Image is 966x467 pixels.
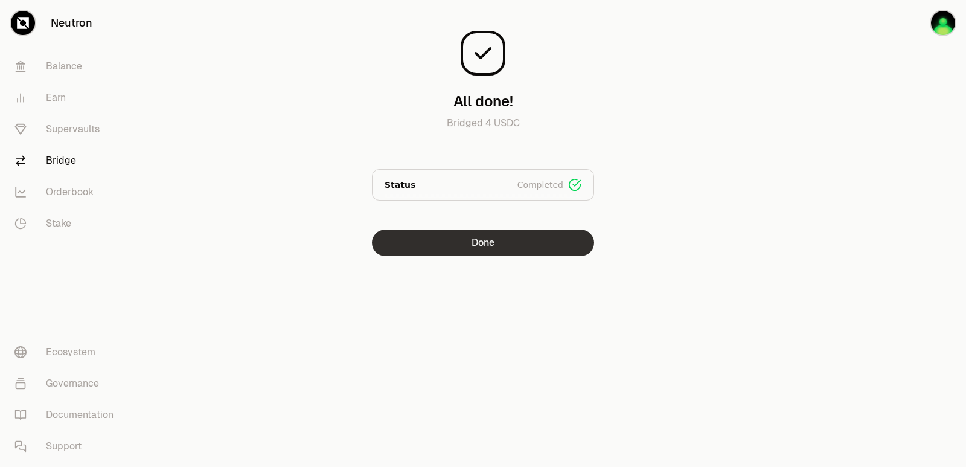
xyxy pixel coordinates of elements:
[372,230,594,256] button: Done
[5,337,130,368] a: Ecosystem
[5,82,130,114] a: Earn
[931,11,955,35] img: sandy mercy
[517,179,563,191] span: Completed
[5,176,130,208] a: Orderbook
[372,116,594,145] p: Bridged 4 USDC
[5,208,130,239] a: Stake
[5,399,130,431] a: Documentation
[5,114,130,145] a: Supervaults
[5,145,130,176] a: Bridge
[5,431,130,462] a: Support
[385,179,415,191] p: Status
[5,368,130,399] a: Governance
[5,51,130,82] a: Balance
[453,92,513,111] h3: All done!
